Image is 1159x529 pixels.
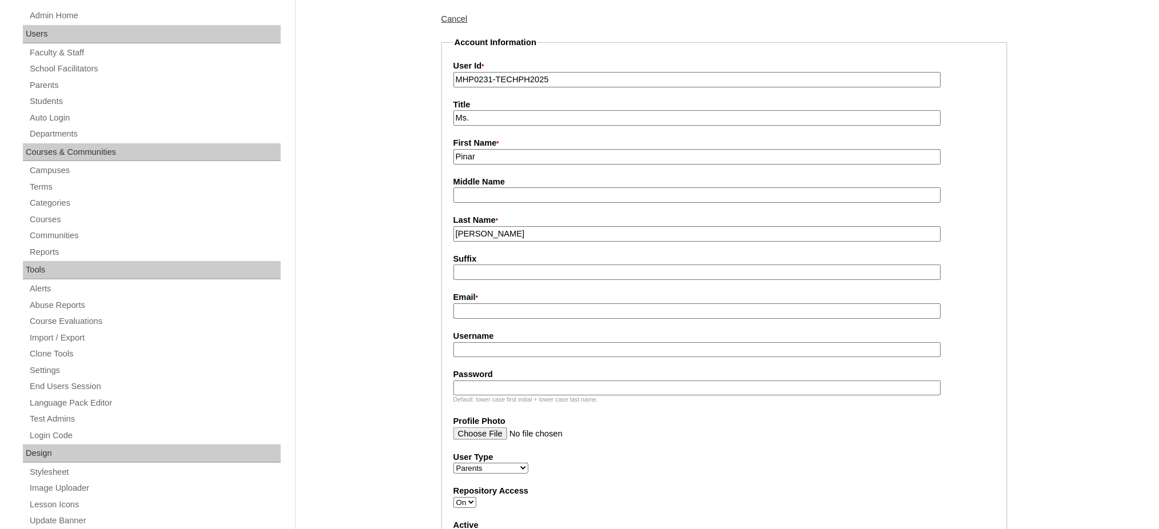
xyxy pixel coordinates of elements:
a: Lesson Icons [29,498,281,512]
a: Departments [29,127,281,141]
a: Communities [29,229,281,243]
a: Settings [29,363,281,378]
a: Update Banner [29,514,281,528]
div: Default: lower case first initial + lower case last name. [453,395,995,404]
label: Username [453,330,995,342]
a: Language Pack Editor [29,396,281,410]
label: Suffix [453,253,995,265]
div: Users [23,25,281,43]
a: Login Code [29,428,281,443]
div: Tools [23,261,281,279]
label: User Id [453,60,995,73]
a: Test Admins [29,412,281,426]
div: Design [23,444,281,463]
label: Middle Name [453,176,995,188]
label: First Name [453,137,995,150]
a: Clone Tools [29,347,281,361]
label: Password [453,368,995,380]
label: Last Name [453,214,995,227]
a: Abuse Reports [29,298,281,312]
a: Alerts [29,282,281,296]
a: Campuses [29,163,281,178]
a: Course Evaluations [29,314,281,328]
a: End Users Session [29,379,281,394]
a: Categories [29,196,281,210]
label: Title [453,99,995,111]
div: Courses & Communities [23,143,281,162]
legend: Account Information [453,37,537,49]
a: School Facilitators [29,62,281,76]
a: Terms [29,180,281,194]
a: Import / Export [29,331,281,345]
label: Email [453,291,995,304]
a: Cancel [441,14,468,23]
a: Admin Home [29,9,281,23]
a: Courses [29,213,281,227]
a: Faculty & Staff [29,46,281,60]
label: Repository Access [453,485,995,497]
a: Students [29,94,281,109]
a: Parents [29,78,281,93]
a: Image Uploader [29,481,281,495]
label: User Type [453,451,995,463]
a: Stylesheet [29,465,281,479]
a: Auto Login [29,111,281,125]
a: Reports [29,245,281,259]
label: Profile Photo [453,415,995,427]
